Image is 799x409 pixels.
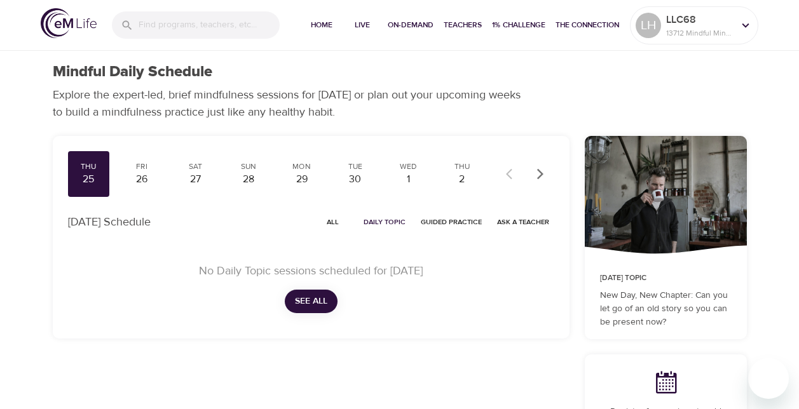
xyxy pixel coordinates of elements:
[393,172,425,187] div: 1
[306,18,337,32] span: Home
[347,18,378,32] span: Live
[53,86,529,121] p: Explore the expert-led, brief mindfulness sessions for [DATE] or plan out your upcoming weeks to ...
[748,358,789,399] iframe: Button to launch messaging window
[446,161,478,172] div: Thu
[295,293,327,309] span: See All
[393,161,425,172] div: Wed
[446,172,478,187] div: 2
[666,12,734,27] p: LLC68
[636,13,661,38] div: LH
[68,213,151,231] p: [DATE] Schedule
[233,161,264,172] div: Sun
[416,212,487,232] button: Guided Practice
[73,172,105,187] div: 25
[556,18,619,32] span: The Connection
[600,272,732,284] p: [DATE] Topic
[41,8,97,38] img: logo
[286,161,318,172] div: Mon
[364,216,406,228] span: Daily Topic
[179,172,211,187] div: 27
[286,172,318,187] div: 29
[339,161,371,172] div: Tue
[600,289,732,329] p: New Day, New Chapter: Can you let go of an old story so you can be present now?
[179,161,211,172] div: Sat
[318,216,348,228] span: All
[666,27,734,39] p: 13712 Mindful Minutes
[126,161,158,172] div: Fri
[492,212,554,232] button: Ask a Teacher
[126,172,158,187] div: 26
[421,216,482,228] span: Guided Practice
[285,290,338,313] button: See All
[339,172,371,187] div: 30
[83,262,539,279] p: No Daily Topic sessions scheduled for [DATE]
[444,18,482,32] span: Teachers
[497,216,549,228] span: Ask a Teacher
[73,161,105,172] div: Thu
[139,11,280,39] input: Find programs, teachers, etc...
[313,212,353,232] button: All
[388,18,434,32] span: On-Demand
[53,63,212,81] h1: Mindful Daily Schedule
[233,172,264,187] div: 28
[359,212,411,232] button: Daily Topic
[492,18,545,32] span: 1% Challenge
